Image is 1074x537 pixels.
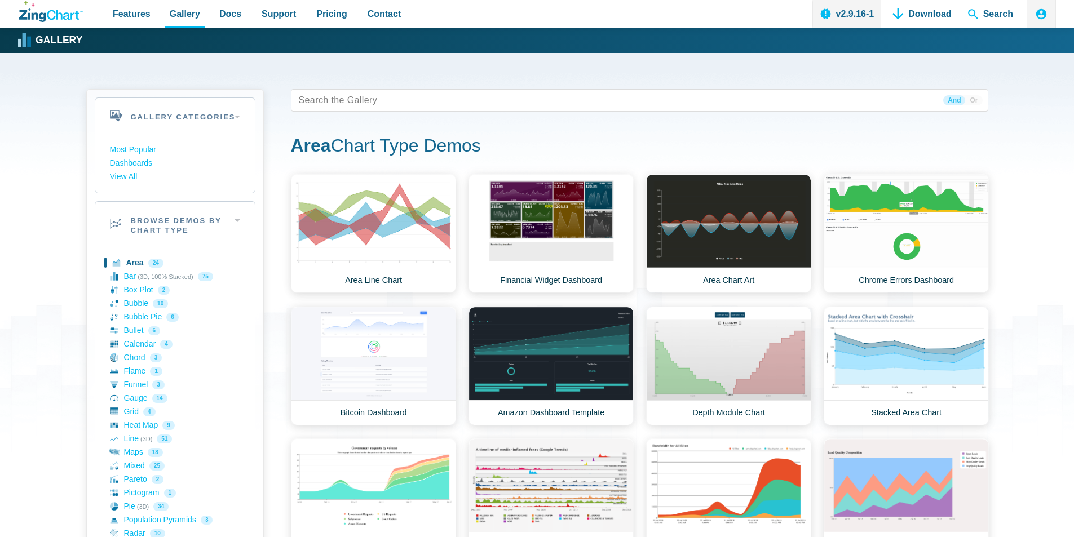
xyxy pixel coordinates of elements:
[824,174,989,293] a: Chrome Errors Dashboard
[824,307,989,425] a: Stacked Area Chart
[291,307,456,425] a: Bitcoin Dashboard
[291,135,331,156] strong: Area
[95,98,255,134] h2: Gallery Categories
[291,174,456,293] a: Area Line Chart
[368,6,401,21] span: Contact
[943,95,965,105] span: And
[95,202,255,247] h2: Browse Demos By Chart Type
[219,6,241,21] span: Docs
[36,35,82,46] strong: Gallery
[469,307,634,425] a: Amazon Dashboard Template
[113,6,151,21] span: Features
[19,1,83,22] a: ZingChart Logo. Click to return to the homepage
[110,170,240,184] a: View All
[170,6,200,21] span: Gallery
[316,6,347,21] span: Pricing
[19,32,82,49] a: Gallery
[291,134,988,159] h1: Chart Type Demos
[646,307,811,425] a: Depth Module Chart
[646,174,811,293] a: Area Chart Art
[965,95,982,105] span: Or
[110,157,240,170] a: Dashboards
[110,143,240,157] a: Most Popular
[262,6,296,21] span: Support
[469,174,634,293] a: Financial Widget Dashboard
